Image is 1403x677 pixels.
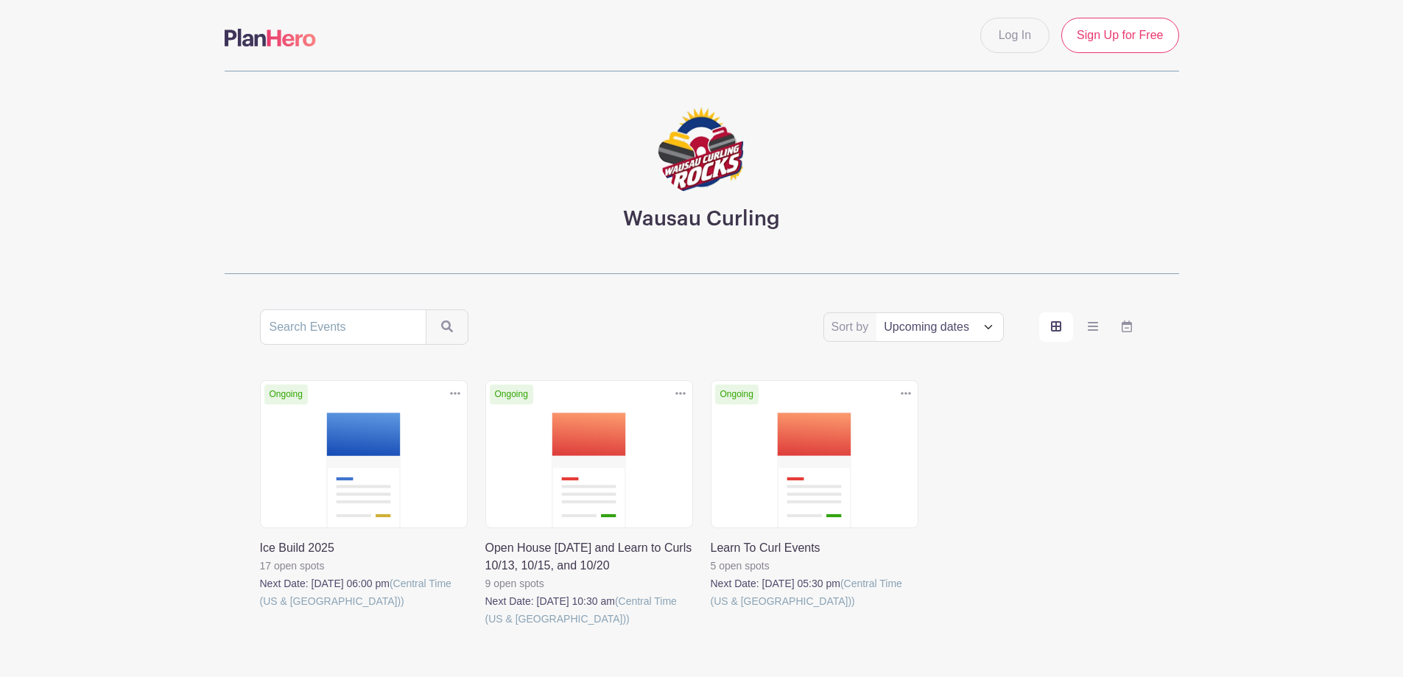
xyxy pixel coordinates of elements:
[260,309,426,345] input: Search Events
[658,107,746,195] img: logo-1.png
[1061,18,1178,53] a: Sign Up for Free
[980,18,1049,53] a: Log In
[623,207,780,232] h3: Wausau Curling
[225,29,316,46] img: logo-507f7623f17ff9eddc593b1ce0a138ce2505c220e1c5a4e2b4648c50719b7d32.svg
[1039,312,1144,342] div: order and view
[831,318,873,336] label: Sort by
